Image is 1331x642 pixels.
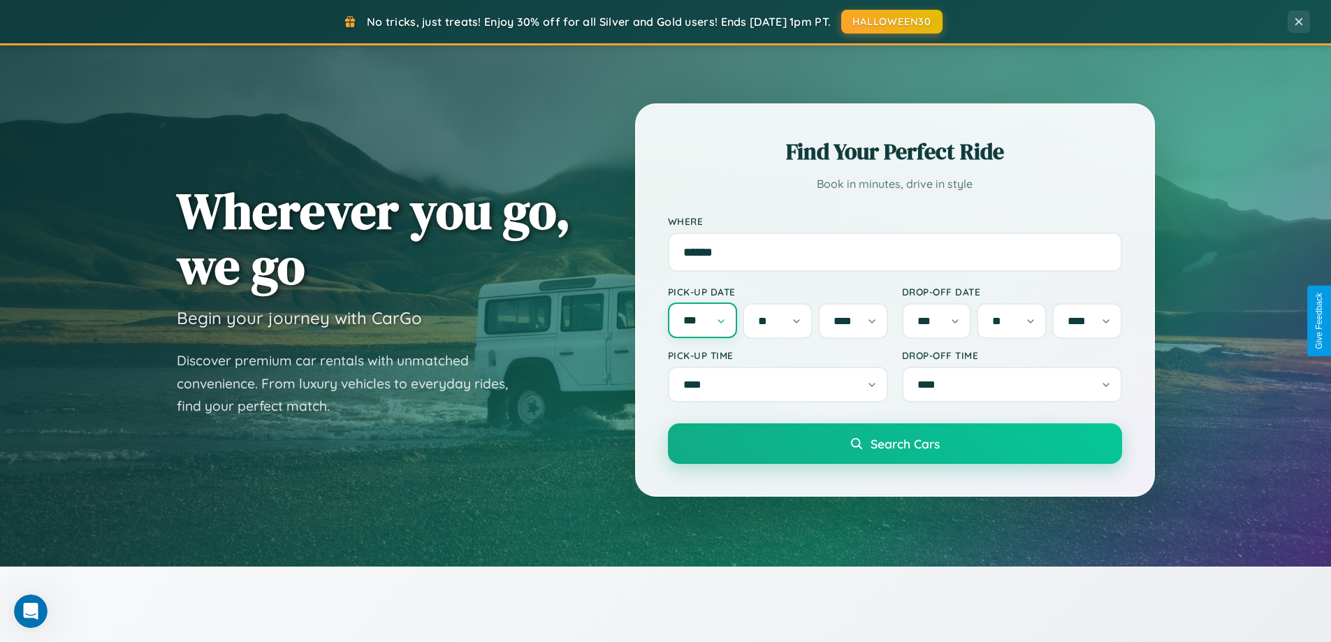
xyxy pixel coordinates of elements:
div: Give Feedback [1314,293,1324,349]
h1: Wherever you go, we go [177,183,571,293]
span: Search Cars [871,436,940,451]
label: Drop-off Time [902,349,1122,361]
label: Pick-up Date [668,286,888,298]
iframe: Intercom live chat [14,594,48,628]
label: Pick-up Time [668,349,888,361]
p: Discover premium car rentals with unmatched convenience. From luxury vehicles to everyday rides, ... [177,349,526,418]
h3: Begin your journey with CarGo [177,307,422,328]
button: Search Cars [668,423,1122,464]
label: Where [668,215,1122,227]
h2: Find Your Perfect Ride [668,136,1122,167]
label: Drop-off Date [902,286,1122,298]
span: No tricks, just treats! Enjoy 30% off for all Silver and Gold users! Ends [DATE] 1pm PT. [367,15,831,29]
button: HALLOWEEN30 [841,10,943,34]
p: Book in minutes, drive in style [668,174,1122,194]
